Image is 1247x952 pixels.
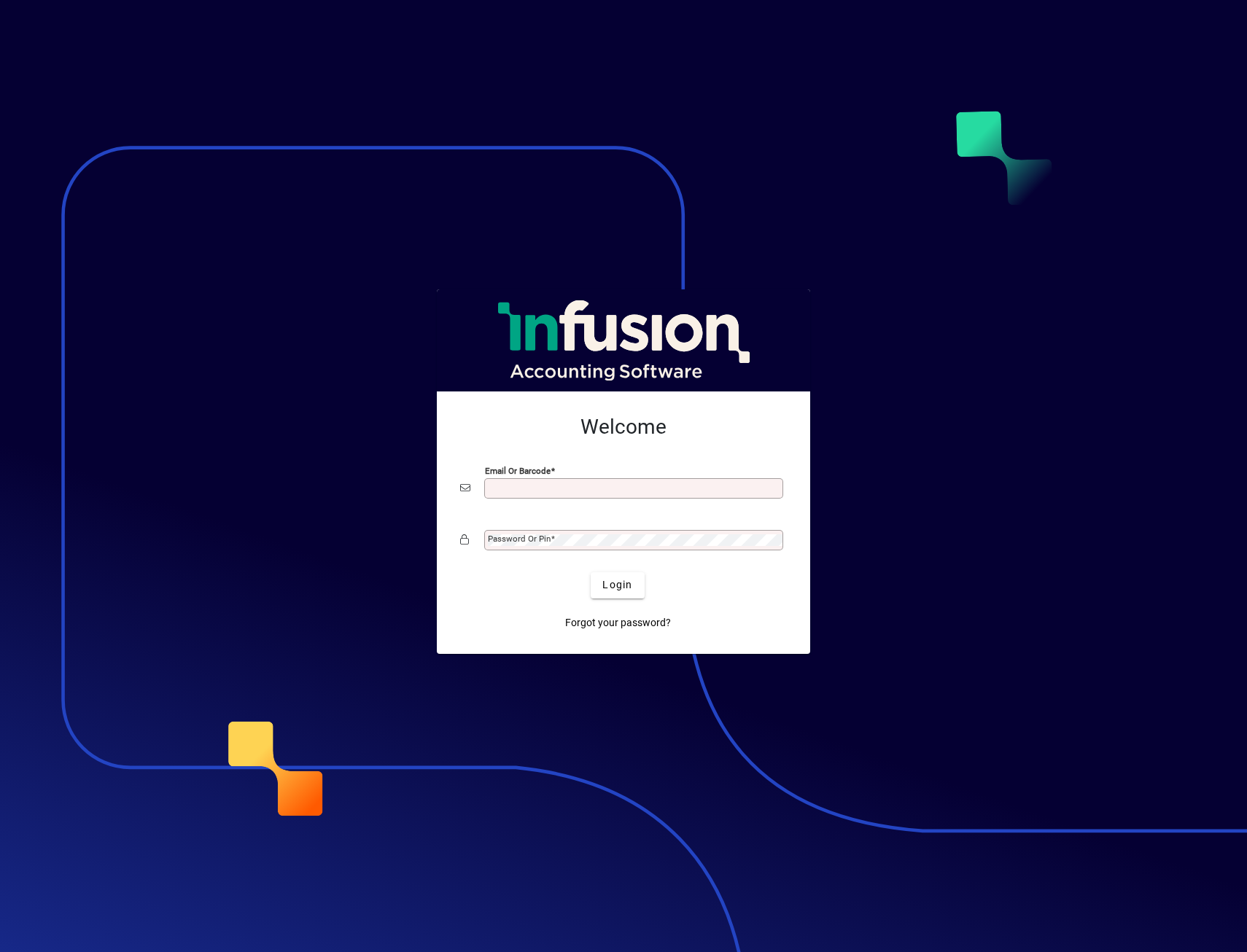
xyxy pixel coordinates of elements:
h2: Welcome [460,415,787,440]
a: Forgot your password? [559,610,677,636]
button: Login [591,572,644,598]
mat-label: Email or Barcode [485,465,551,475]
span: Login [602,577,632,593]
mat-label: Password or Pin [488,534,551,544]
span: Forgot your password? [565,615,671,631]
